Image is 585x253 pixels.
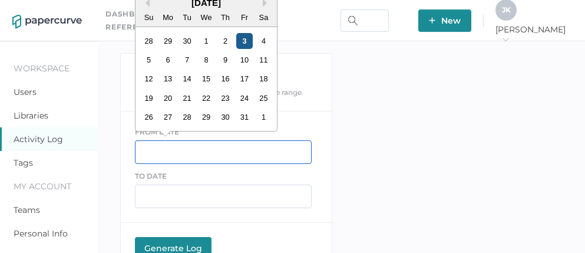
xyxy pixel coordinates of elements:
div: Choose Tuesday, September 30th, 2025 [179,33,194,49]
img: search.bf03fe8b.svg [348,16,358,25]
div: Choose Thursday, October 2nd, 2025 [217,33,233,49]
div: Choose Friday, October 3rd, 2025 [236,33,252,49]
button: New [418,9,471,32]
div: Choose Sunday, October 5th, 2025 [141,52,157,68]
input: Search Workspace [341,9,389,32]
div: Choose Wednesday, October 15th, 2025 [198,71,214,87]
a: Personal Info [14,228,68,239]
div: Choose Thursday, October 9th, 2025 [217,52,233,68]
a: Activity Log [14,134,63,144]
img: plus-white.e19ec114.svg [429,17,435,24]
div: Choose Monday, October 27th, 2025 [160,109,176,125]
div: Choose Monday, October 20th, 2025 [160,90,176,106]
div: Choose Sunday, October 26th, 2025 [141,109,157,125]
div: Choose Sunday, October 12th, 2025 [141,71,157,87]
div: Choose Wednesday, October 22nd, 2025 [198,90,214,106]
div: Choose Saturday, October 18th, 2025 [255,71,271,87]
div: Choose Friday, October 17th, 2025 [236,71,252,87]
a: Dashboard [105,8,159,21]
div: We [198,9,214,25]
div: Choose Thursday, October 23rd, 2025 [217,90,233,106]
div: Choose Sunday, September 28th, 2025 [141,33,157,49]
div: Th [217,9,233,25]
div: Choose Saturday, October 25th, 2025 [255,90,271,106]
a: Users [14,87,37,97]
div: Choose Tuesday, October 14th, 2025 [179,71,194,87]
div: Choose Thursday, October 30th, 2025 [217,109,233,125]
div: Choose Friday, October 31st, 2025 [236,109,252,125]
a: Tags [14,157,33,168]
i: arrow_right [501,35,510,44]
div: Choose Wednesday, October 29th, 2025 [198,109,214,125]
div: Choose Saturday, October 4th, 2025 [255,33,271,49]
img: papercurve-logo-colour.7244d18c.svg [12,15,82,29]
div: Choose Monday, September 29th, 2025 [160,33,176,49]
a: References [105,21,160,34]
div: Sa [255,9,271,25]
a: Libraries [14,110,48,121]
span: [PERSON_NAME] [495,24,573,45]
div: Choose Friday, October 10th, 2025 [236,52,252,68]
div: Choose Sunday, October 19th, 2025 [141,90,157,106]
div: Choose Tuesday, October 7th, 2025 [179,52,194,68]
div: Choose Saturday, November 1st, 2025 [255,109,271,125]
div: Choose Saturday, October 11th, 2025 [255,52,271,68]
div: Choose Monday, October 6th, 2025 [160,52,176,68]
span: New [429,9,461,32]
div: Choose Friday, October 24th, 2025 [236,90,252,106]
div: Choose Tuesday, October 21st, 2025 [179,90,194,106]
div: Choose Wednesday, October 8th, 2025 [198,52,214,68]
div: Su [141,9,157,25]
span: J K [502,5,511,14]
div: Mo [160,9,176,25]
a: Teams [14,205,40,215]
span: TO DATE [135,172,167,180]
div: Choose Tuesday, October 28th, 2025 [179,109,194,125]
div: Fr [236,9,252,25]
div: Choose Wednesday, October 1st, 2025 [198,33,214,49]
div: Choose Monday, October 13th, 2025 [160,71,176,87]
div: Choose Thursday, October 16th, 2025 [217,71,233,87]
div: month 2025-10 [139,31,273,127]
div: Tu [179,9,194,25]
